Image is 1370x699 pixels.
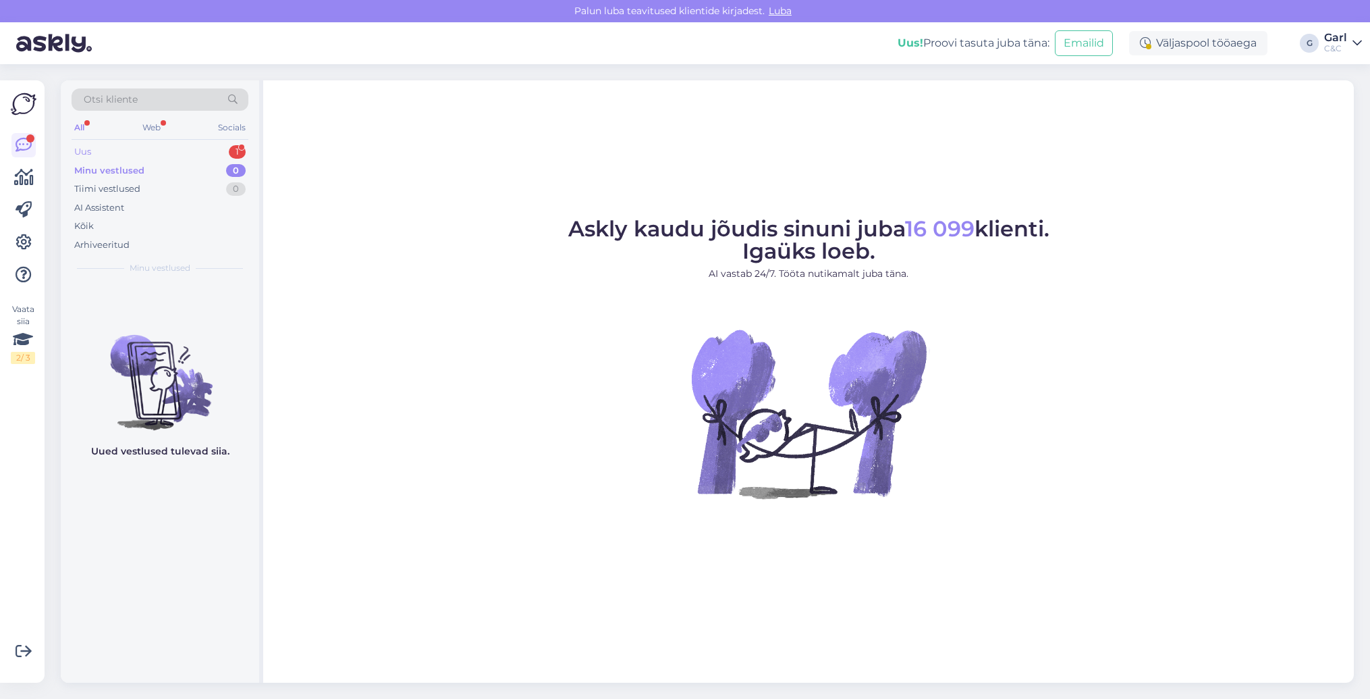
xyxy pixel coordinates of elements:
[226,182,246,196] div: 0
[61,311,259,432] img: No chats
[1055,30,1113,56] button: Emailid
[226,164,246,178] div: 0
[74,164,144,178] div: Minu vestlused
[687,292,930,535] img: No Chat active
[229,145,246,159] div: 1
[11,352,35,364] div: 2 / 3
[215,119,248,136] div: Socials
[91,444,229,459] p: Uued vestlused tulevad siia.
[74,145,91,159] div: Uus
[765,5,796,17] span: Luba
[898,36,923,49] b: Uus!
[74,201,124,215] div: AI Assistent
[11,91,36,117] img: Askly Logo
[84,93,138,107] span: Otsi kliente
[1324,32,1347,43] div: Garl
[72,119,87,136] div: All
[898,35,1049,51] div: Proovi tasuta juba täna:
[568,215,1049,264] span: Askly kaudu jõudis sinuni juba klienti. Igaüks loeb.
[905,215,975,242] span: 16 099
[1324,32,1362,54] a: GarlC&C
[74,219,94,233] div: Kõik
[568,267,1049,281] p: AI vastab 24/7. Tööta nutikamalt juba täna.
[1324,43,1347,54] div: C&C
[130,262,190,274] span: Minu vestlused
[74,182,140,196] div: Tiimi vestlused
[1300,34,1319,53] div: G
[74,238,130,252] div: Arhiveeritud
[11,303,35,364] div: Vaata siia
[140,119,163,136] div: Web
[1129,31,1267,55] div: Väljaspool tööaega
